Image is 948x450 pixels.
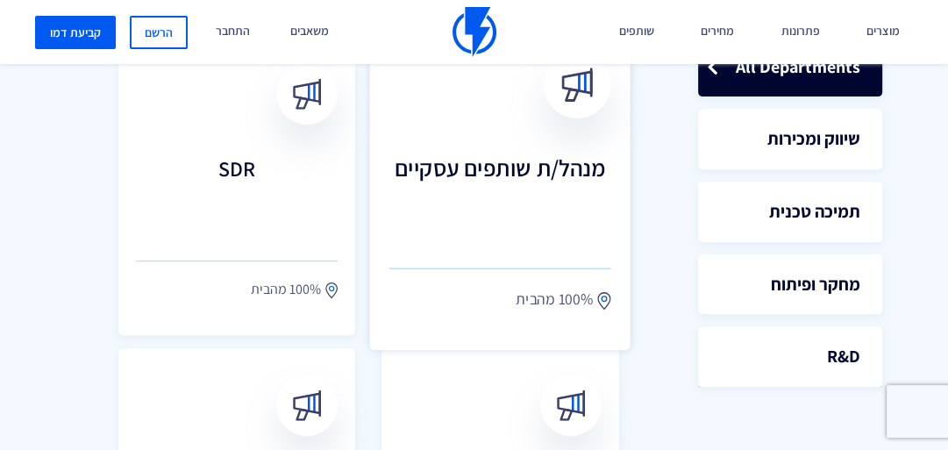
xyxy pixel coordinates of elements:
h3: מנהל/ת שותפים עסקיים [389,154,611,232]
h3: SDR [136,157,338,227]
a: מנהל/ת שותפים עסקיים 100% מהבית [370,22,631,350]
a: קביעת דמו [35,16,116,49]
span: 100% מהבית [251,279,321,300]
a: שיווק ומכירות [698,109,882,169]
a: הרשם [130,16,188,49]
img: broadcast.svg [561,68,595,102]
a: מחקר ופיתוח [698,254,882,315]
a: SDR 100% מהבית [118,37,355,335]
img: location.svg [325,282,338,299]
a: All Departments [698,37,882,97]
span: 100% מהבית [516,288,593,311]
a: R&D [698,326,882,387]
img: broadcast.svg [555,389,586,420]
img: broadcast.svg [292,78,323,109]
a: תמיכה טכנית [698,182,882,242]
img: broadcast.svg [292,389,323,420]
img: location.svg [598,291,611,311]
